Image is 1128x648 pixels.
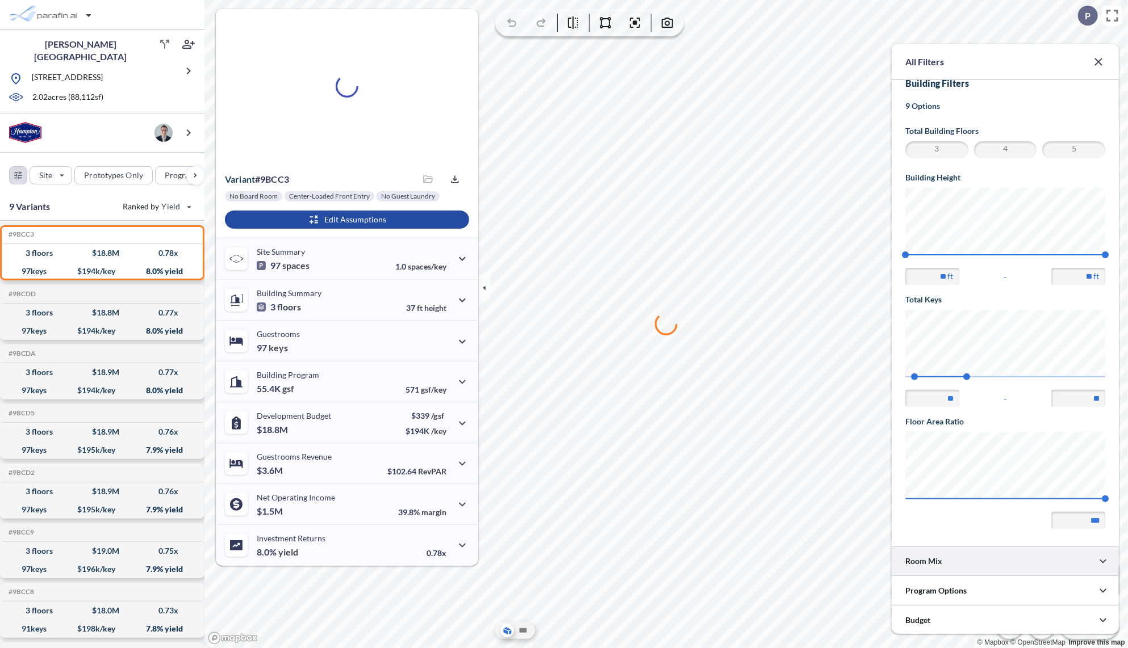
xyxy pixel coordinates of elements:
p: # 9bcc3 [225,174,289,185]
div: - [905,390,1105,407]
h5: Floor Area Ratio [905,416,1105,427]
p: 55.4K [257,383,294,394]
p: 2.02 acres ( 88,112 sf) [32,91,103,104]
h5: Click to copy the code [6,528,34,536]
span: /gsf [431,411,444,420]
p: $194K [406,426,446,436]
span: /key [431,426,446,436]
span: yield [278,546,298,558]
p: [STREET_ADDRESS] [32,71,103,86]
div: - [905,268,1105,285]
h5: Click to copy the code [6,230,34,238]
p: 8.0% [257,546,298,558]
h5: Click to copy the code [6,350,36,357]
p: 571 [406,385,446,394]
p: Development Budget [257,411,331,420]
p: No Guest Laundry [381,192,435,201]
p: 97 [257,260,310,271]
span: gsf/key [421,385,446,394]
p: Guestrooms [257,329,300,339]
p: [PERSON_NAME][GEOGRAPHIC_DATA] [9,38,152,63]
p: Budget [905,615,930,626]
p: Investment Returns [257,533,325,543]
span: margin [421,507,446,517]
p: Site [39,170,52,181]
span: Yield [162,201,181,212]
p: 3 [257,301,301,313]
span: 3 [907,143,967,157]
span: ft [417,303,423,313]
span: Variant [225,174,255,184]
p: Edit Assumptions [324,214,386,225]
p: 39.8% [398,507,446,517]
h5: Click to copy the code [6,588,34,596]
p: $1.5M [257,506,285,517]
p: Program Options [905,585,967,596]
p: $3.6M [257,465,285,476]
button: Program [155,166,216,184]
p: P [1085,11,1091,21]
span: 4 [976,143,1035,157]
span: keys [269,342,288,354]
a: Improve this map [1069,638,1125,646]
p: Prototypes Only [84,170,143,181]
h5: Total Building Floors [905,125,1105,137]
img: user logo [154,124,173,142]
span: height [424,303,446,313]
p: All Filters [905,55,944,69]
h5: Click to copy the code [6,409,35,417]
button: Ranked by Yield [114,197,199,216]
p: $339 [406,411,446,420]
p: No Board Room [229,192,278,201]
h3: Building Filters [905,78,1105,89]
p: Guestrooms Revenue [257,452,332,461]
button: Aerial View [500,624,514,637]
p: $102.64 [387,466,446,476]
button: Site Plan [516,624,530,637]
h5: Click to copy the code [6,290,36,298]
span: floors [277,301,301,313]
p: $18.8M [257,424,290,435]
p: Building Program [257,370,319,380]
button: Prototypes Only [74,166,153,184]
label: ft [1093,271,1099,282]
p: 9 Variants [9,200,51,213]
p: 0.78x [427,548,446,558]
h5: Click to copy the code [6,469,35,477]
p: Net Operating Income [257,493,335,502]
span: spaces/key [408,262,446,271]
p: 37 [406,303,446,313]
span: spaces [282,260,310,271]
p: Building Summary [257,288,321,298]
span: RevPAR [418,466,446,476]
label: ft [947,271,953,282]
img: BrandImage [9,122,41,143]
p: Program [165,170,197,181]
button: Site [30,166,72,184]
h5: Total Keys [905,294,1105,305]
a: Mapbox homepage [208,632,258,645]
button: Edit Assumptions [225,211,469,229]
h5: Building Height [905,172,1105,183]
a: Mapbox [977,638,1009,646]
p: Center-Loaded Front Entry [289,192,370,201]
p: 9 Options [905,100,1105,112]
span: gsf [282,383,294,394]
p: Site Summary [257,247,305,256]
span: 5 [1044,143,1104,157]
p: 97 [257,342,288,354]
p: 1.0 [395,262,446,271]
a: OpenStreetMap [1010,638,1066,646]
